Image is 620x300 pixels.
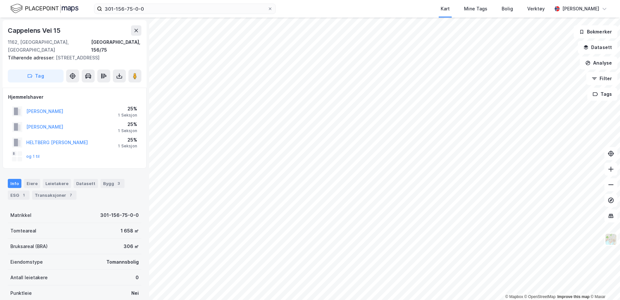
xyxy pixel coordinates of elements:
[10,3,78,14] img: logo.f888ab2527a4732fd821a326f86c7f29.svg
[118,113,137,118] div: 1 Seksjon
[587,88,617,101] button: Tags
[8,25,62,36] div: Cappelens Vei 15
[8,93,141,101] div: Hjemmelshaver
[101,179,125,188] div: Bygg
[118,136,137,144] div: 25%
[136,274,139,281] div: 0
[10,258,43,266] div: Eiendomstype
[10,211,31,219] div: Matrikkel
[502,5,513,13] div: Bolig
[8,55,56,60] span: Tilhørende adresser:
[562,5,599,13] div: [PERSON_NAME]
[20,192,27,198] div: 1
[121,227,139,235] div: 1 658 ㎡
[124,243,139,250] div: 306 ㎡
[524,294,556,299] a: OpenStreetMap
[8,69,64,82] button: Tag
[118,105,137,113] div: 25%
[557,294,590,299] a: Improve this map
[24,179,40,188] div: Eiere
[102,4,268,14] input: Søk på adresse, matrikkel, gårdeiere, leietakere eller personer
[32,191,77,200] div: Transaksjoner
[464,5,487,13] div: Mine Tags
[118,144,137,149] div: 1 Seksjon
[10,289,32,297] div: Punktleie
[574,25,617,38] button: Bokmerker
[131,289,139,297] div: Nei
[588,269,620,300] iframe: Chat Widget
[10,227,36,235] div: Tomteareal
[106,258,139,266] div: Tomannsbolig
[8,191,30,200] div: ESG
[586,72,617,85] button: Filter
[8,54,136,62] div: [STREET_ADDRESS]
[8,38,91,54] div: 1162, [GEOGRAPHIC_DATA], [GEOGRAPHIC_DATA]
[91,38,141,54] div: [GEOGRAPHIC_DATA], 156/75
[115,180,122,187] div: 3
[10,243,48,250] div: Bruksareal (BRA)
[43,179,71,188] div: Leietakere
[605,233,617,245] img: Z
[441,5,450,13] div: Kart
[100,211,139,219] div: 301-156-75-0-0
[10,274,48,281] div: Antall leietakere
[578,41,617,54] button: Datasett
[8,179,21,188] div: Info
[118,128,137,133] div: 1 Seksjon
[74,179,98,188] div: Datasett
[118,120,137,128] div: 25%
[580,56,617,69] button: Analyse
[527,5,545,13] div: Verktøy
[67,192,74,198] div: 7
[505,294,523,299] a: Mapbox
